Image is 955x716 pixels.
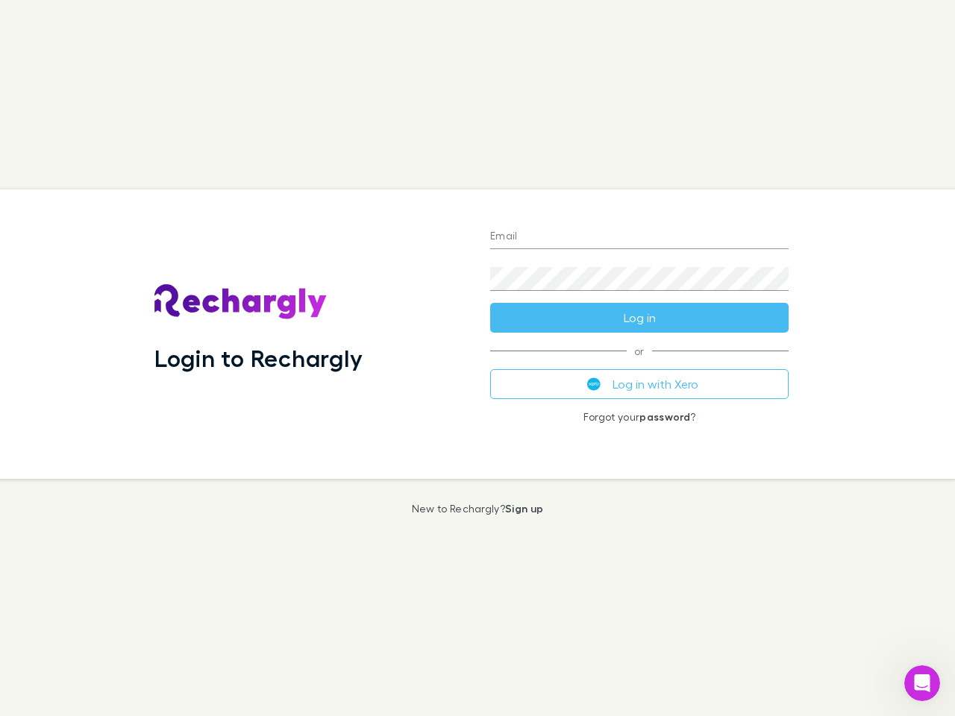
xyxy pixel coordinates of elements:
button: Log in [490,303,789,333]
p: New to Rechargly? [412,503,544,515]
a: Sign up [505,502,543,515]
img: Xero's logo [587,377,601,391]
a: password [639,410,690,423]
button: Log in with Xero [490,369,789,399]
p: Forgot your ? [490,411,789,423]
iframe: Intercom live chat [904,665,940,701]
h1: Login to Rechargly [154,344,363,372]
img: Rechargly's Logo [154,284,328,320]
